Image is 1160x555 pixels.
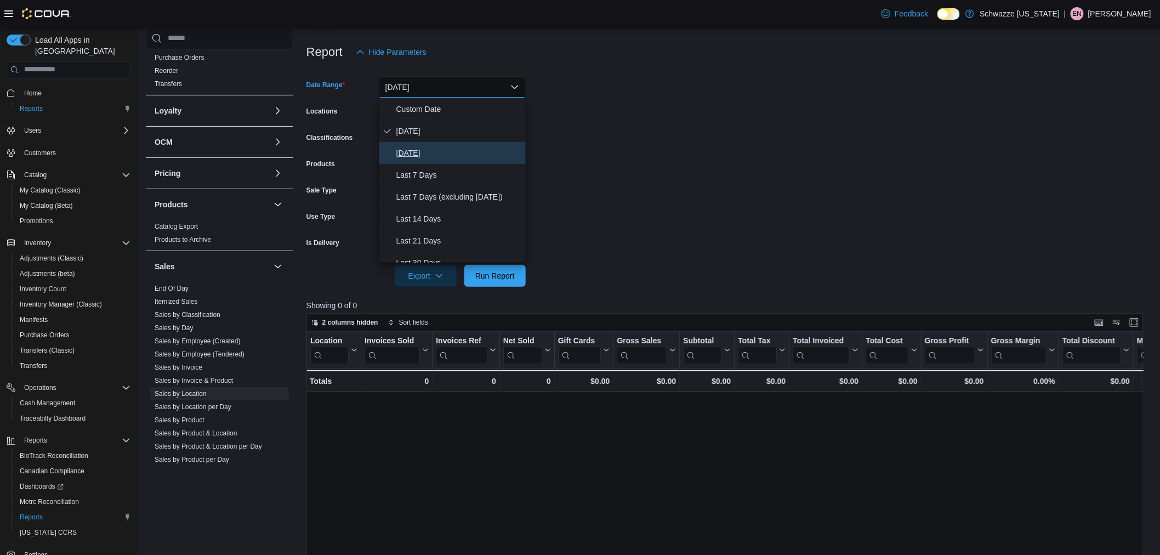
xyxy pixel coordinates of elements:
[15,184,85,197] a: My Catalog (Classic)
[155,80,182,88] a: Transfers
[365,336,429,364] button: Invoices Sold
[20,381,61,394] button: Operations
[20,434,130,447] span: Reports
[310,336,349,346] div: Location
[991,375,1055,388] div: 0.00%
[155,376,233,385] span: Sales by Invoice & Product
[155,416,204,424] a: Sales by Product
[11,101,135,116] button: Reports
[146,282,293,471] div: Sales
[11,281,135,297] button: Inventory Count
[155,66,178,75] span: Reorder
[617,336,667,364] div: Gross Sales
[379,76,526,98] button: [DATE]
[402,265,450,287] span: Export
[2,167,135,183] button: Catalog
[306,81,345,89] label: Date Range
[436,336,487,364] div: Invoices Ref
[20,331,70,339] span: Purchase Orders
[20,186,81,195] span: My Catalog (Classic)
[20,482,64,491] span: Dashboards
[683,375,731,388] div: $0.00
[271,198,285,211] button: Products
[1062,336,1121,364] div: Total Discount
[20,104,43,113] span: Reports
[925,336,975,346] div: Gross Profit
[738,336,786,364] button: Total Tax
[683,336,722,346] div: Subtotal
[11,494,135,509] button: Metrc Reconciliation
[155,261,175,272] h3: Sales
[1062,336,1121,346] div: Total Discount
[365,336,420,364] div: Invoices Sold
[15,282,130,296] span: Inventory Count
[991,336,1055,364] button: Gross Margin
[31,35,130,56] span: Load All Apps in [GEOGRAPHIC_DATA]
[15,480,130,493] span: Dashboards
[11,358,135,373] button: Transfers
[15,184,130,197] span: My Catalog (Classic)
[20,269,75,278] span: Adjustments (beta)
[15,313,130,326] span: Manifests
[1128,316,1141,329] button: Enter fullscreen
[1071,7,1084,20] div: Evalise Nieves
[306,160,335,168] label: Products
[155,324,194,332] a: Sales by Day
[617,336,667,346] div: Gross Sales
[20,451,88,460] span: BioTrack Reconciliation
[15,412,90,425] a: Traceabilty Dashboard
[558,336,601,364] div: Gift Card Sales
[11,198,135,213] button: My Catalog (Beta)
[20,236,55,250] button: Inventory
[20,86,130,100] span: Home
[155,363,202,372] span: Sales by Invoice
[155,105,181,116] h3: Loyalty
[155,298,198,305] a: Itemized Sales
[155,311,220,319] a: Sales by Classification
[15,449,130,462] span: BioTrack Reconciliation
[155,137,269,148] button: OCM
[15,359,130,372] span: Transfers
[155,168,180,179] h3: Pricing
[558,336,601,346] div: Gift Cards
[980,7,1060,20] p: Schwazze [US_STATE]
[503,336,542,364] div: Net Sold
[155,54,204,61] a: Purchase Orders
[558,336,610,364] button: Gift Cards
[155,350,244,358] a: Sales by Employee (Tendered)
[15,282,71,296] a: Inventory Count
[11,509,135,525] button: Reports
[11,479,135,494] a: Dashboards
[11,297,135,312] button: Inventory Manager (Classic)
[271,135,285,149] button: OCM
[396,146,521,160] span: [DATE]
[11,411,135,426] button: Traceabilty Dashboard
[15,465,89,478] a: Canadian Compliance
[15,102,47,115] a: Reports
[271,167,285,180] button: Pricing
[1088,7,1151,20] p: [PERSON_NAME]
[15,298,106,311] a: Inventory Manager (Classic)
[683,336,722,364] div: Subtotal
[1073,7,1082,20] span: EN
[20,346,75,355] span: Transfers (Classic)
[155,168,269,179] button: Pricing
[20,146,130,160] span: Customers
[15,359,52,372] a: Transfers
[20,146,60,160] a: Customers
[20,361,47,370] span: Transfers
[895,8,928,19] span: Feedback
[793,336,850,364] div: Total Invoiced
[617,336,676,364] button: Gross Sales
[20,467,84,475] span: Canadian Compliance
[11,251,135,266] button: Adjustments (Classic)
[20,217,53,225] span: Promotions
[15,267,79,280] a: Adjustments (beta)
[155,235,211,244] span: Products to Archive
[271,260,285,273] button: Sales
[22,8,71,19] img: Cova
[155,455,229,464] span: Sales by Product per Day
[155,284,189,293] span: End Of Day
[11,343,135,358] button: Transfers (Classic)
